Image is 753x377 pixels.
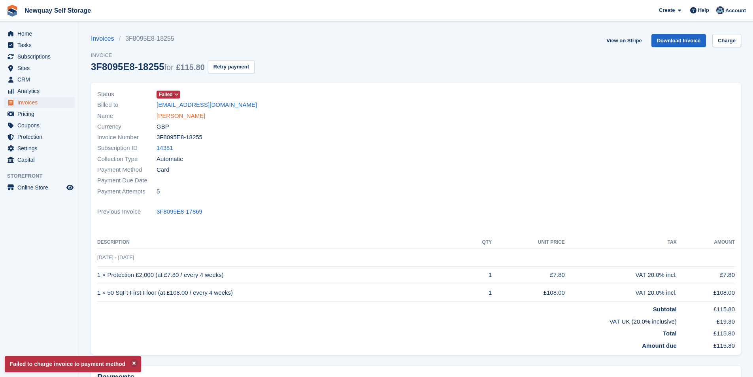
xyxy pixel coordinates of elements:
[4,120,75,131] a: menu
[4,85,75,97] a: menu
[677,338,735,350] td: £115.80
[17,85,65,97] span: Analytics
[97,122,157,131] span: Currency
[677,284,735,302] td: £108.00
[17,143,65,154] span: Settings
[4,97,75,108] a: menu
[677,314,735,326] td: £19.30
[91,34,255,44] nav: breadcrumbs
[4,28,75,39] a: menu
[4,51,75,62] a: menu
[97,266,465,284] td: 1 × Protection £2,000 (at £7.80 / every 4 weeks)
[157,144,173,153] a: 14381
[7,172,79,180] span: Storefront
[642,342,677,349] strong: Amount due
[4,63,75,74] a: menu
[157,165,170,174] span: Card
[465,266,492,284] td: 1
[97,133,157,142] span: Invoice Number
[716,6,724,14] img: Colette Pearce
[157,112,205,121] a: [PERSON_NAME]
[17,120,65,131] span: Coupons
[97,155,157,164] span: Collection Type
[677,236,735,249] th: Amount
[17,74,65,85] span: CRM
[97,176,157,185] span: Payment Due Date
[465,236,492,249] th: QTY
[97,100,157,110] span: Billed to
[91,34,119,44] a: Invoices
[157,133,202,142] span: 3F8095E8-18255
[17,40,65,51] span: Tasks
[565,271,677,280] div: VAT 20.0% incl.
[157,90,180,99] a: Failed
[659,6,675,14] span: Create
[565,288,677,297] div: VAT 20.0% incl.
[725,7,746,15] span: Account
[4,108,75,119] a: menu
[565,236,677,249] th: Tax
[97,207,157,216] span: Previous Invoice
[97,187,157,196] span: Payment Attempts
[465,284,492,302] td: 1
[653,306,677,313] strong: Subtotal
[157,100,257,110] a: [EMAIL_ADDRESS][DOMAIN_NAME]
[97,112,157,121] span: Name
[4,40,75,51] a: menu
[97,165,157,174] span: Payment Method
[17,97,65,108] span: Invoices
[97,90,157,99] span: Status
[159,91,173,98] span: Failed
[97,144,157,153] span: Subscription ID
[677,266,735,284] td: £7.80
[91,51,255,59] span: Invoice
[21,4,94,17] a: Newquay Self Storage
[4,74,75,85] a: menu
[6,5,18,17] img: stora-icon-8386f47178a22dfd0bd8f6a31ec36ba5ce8667c1dd55bd0f319d3a0aa187defe.svg
[492,284,565,302] td: £108.00
[4,131,75,142] a: menu
[91,61,205,72] div: 3F8095E8-18255
[157,207,202,216] a: 3F8095E8-17869
[4,154,75,165] a: menu
[651,34,706,47] a: Download Invoice
[698,6,709,14] span: Help
[176,63,205,72] span: £115.80
[17,63,65,74] span: Sites
[97,236,465,249] th: Description
[492,236,565,249] th: Unit Price
[17,182,65,193] span: Online Store
[157,122,169,131] span: GBP
[4,182,75,193] a: menu
[208,60,255,73] button: Retry payment
[17,131,65,142] span: Protection
[603,34,645,47] a: View on Stripe
[97,314,677,326] td: VAT UK (20.0% inclusive)
[17,108,65,119] span: Pricing
[712,34,741,47] a: Charge
[97,254,134,260] span: [DATE] - [DATE]
[65,183,75,192] a: Preview store
[17,154,65,165] span: Capital
[4,143,75,154] a: menu
[17,28,65,39] span: Home
[97,284,465,302] td: 1 × 50 SqFt First Floor (at £108.00 / every 4 weeks)
[17,51,65,62] span: Subscriptions
[677,302,735,314] td: £115.80
[157,187,160,196] span: 5
[5,356,141,372] p: Failed to charge invoice to payment method
[157,155,183,164] span: Automatic
[677,326,735,338] td: £115.80
[492,266,565,284] td: £7.80
[663,330,677,337] strong: Total
[164,63,173,72] span: for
